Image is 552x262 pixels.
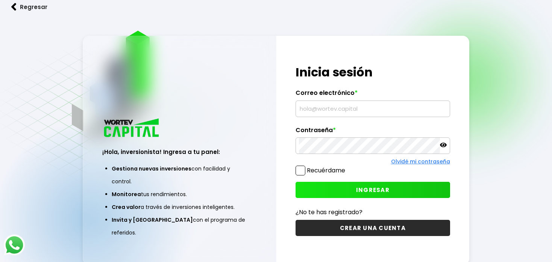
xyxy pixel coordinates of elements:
label: Contraseña [296,126,450,138]
label: Correo electrónico [296,89,450,101]
img: logos_whatsapp-icon.242b2217.svg [4,235,25,256]
li: a través de inversiones inteligentes. [112,201,247,213]
span: Crea valor [112,203,141,211]
img: flecha izquierda [11,3,17,11]
label: Recuérdame [307,166,345,175]
span: Monitorea [112,190,141,198]
li: con facilidad y control. [112,162,247,188]
li: tus rendimientos. [112,188,247,201]
span: Invita y [GEOGRAPHIC_DATA] [112,216,193,224]
li: con el programa de referidos. [112,213,247,239]
span: Gestiona nuevas inversiones [112,165,191,172]
button: CREAR UNA CUENTA [296,220,450,236]
img: logo_wortev_capital [102,117,162,140]
h1: Inicia sesión [296,63,450,81]
p: ¿No te has registrado? [296,207,450,217]
h3: ¡Hola, inversionista! Ingresa a tu panel: [102,148,256,156]
span: INGRESAR [356,186,390,194]
button: INGRESAR [296,182,450,198]
input: hola@wortev.capital [299,101,446,117]
a: Olvidé mi contraseña [391,158,450,165]
a: ¿No te has registrado?CREAR UNA CUENTA [296,207,450,236]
